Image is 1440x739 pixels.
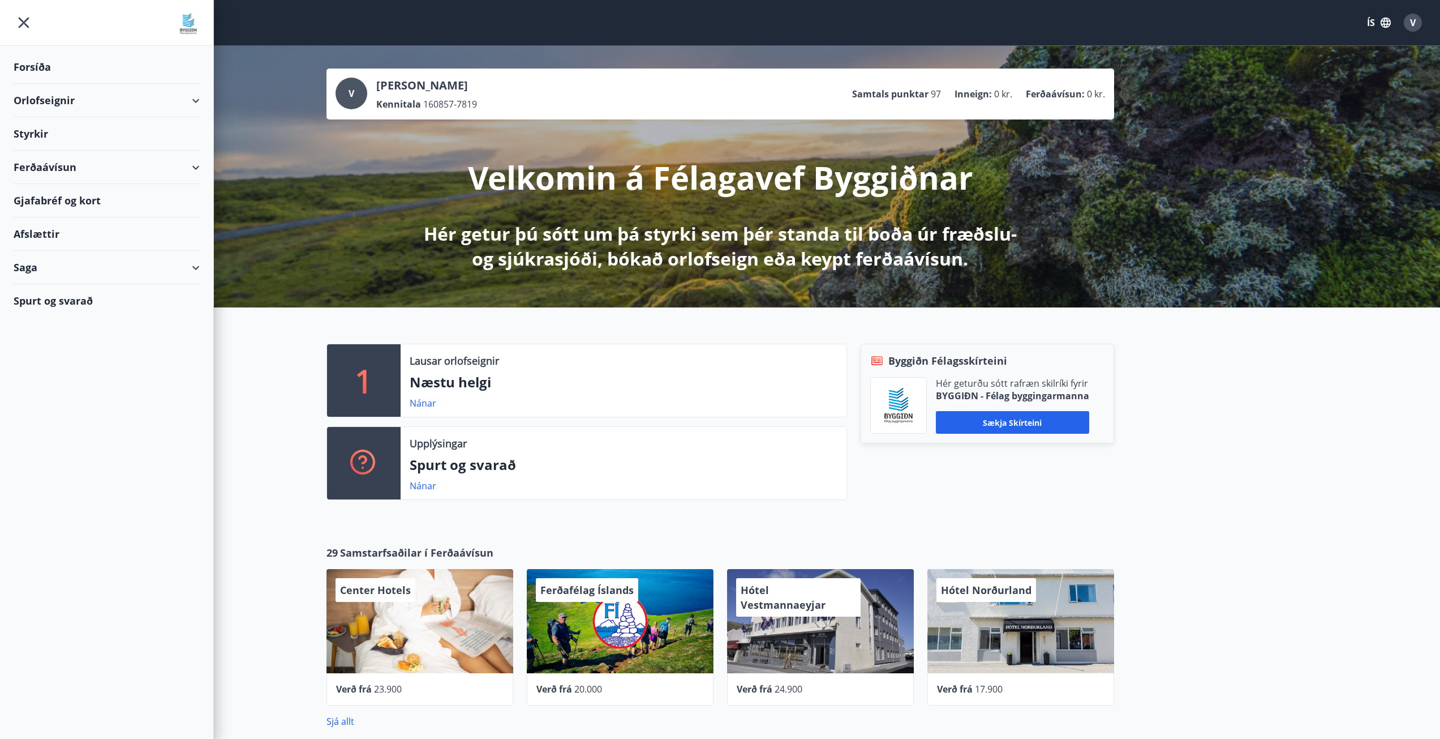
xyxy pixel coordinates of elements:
span: Center Hotels [340,583,411,597]
img: BKlGVmlTW1Qrz68WFGMFQUcXHWdQd7yePWMkvn3i.png [879,386,918,425]
p: Samtals punktar [852,88,929,100]
p: Inneign : [955,88,992,100]
span: Ferðafélag Íslands [540,583,634,597]
span: 20.000 [574,683,602,695]
span: Verð frá [336,683,372,695]
span: 24.900 [775,683,802,695]
button: Sækja skírteini [936,411,1089,434]
span: 160857-7819 [423,98,477,110]
p: Kennitala [376,98,421,110]
span: Verð frá [937,683,973,695]
div: Forsíða [14,50,200,84]
div: Ferðaávísun [14,151,200,184]
span: V [1410,16,1416,29]
button: ÍS [1361,12,1397,33]
a: Sjá allt [326,715,354,728]
div: Gjafabréf og kort [14,184,200,217]
p: 1 [355,359,373,402]
span: Samstarfsaðilar í Ferðaávísun [340,545,493,560]
a: Nánar [410,480,436,492]
a: Nánar [410,397,436,409]
button: V [1399,9,1426,36]
p: Hér getur þú sótt um þá styrki sem þér standa til boða úr fræðslu- og sjúkrasjóði, bókað orlofsei... [422,221,1019,271]
p: [PERSON_NAME] [376,78,477,93]
span: 23.900 [374,683,402,695]
span: 17.900 [975,683,1003,695]
p: BYGGIÐN - Félag byggingarmanna [936,390,1089,402]
p: Hér geturðu sótt rafræn skilríki fyrir [936,377,1089,390]
span: Verð frá [737,683,772,695]
p: Spurt og svarað [410,455,837,475]
span: Hótel Norðurland [941,583,1031,597]
span: 0 kr. [1087,88,1105,100]
div: Styrkir [14,117,200,151]
p: Næstu helgi [410,373,837,392]
p: Upplýsingar [410,436,467,451]
span: 29 [326,545,338,560]
span: Hótel Vestmannaeyjar [741,583,826,612]
span: V [349,87,354,100]
p: Velkomin á Félagavef Byggiðnar [468,156,973,199]
span: 97 [931,88,941,100]
div: Saga [14,251,200,284]
span: Verð frá [536,683,572,695]
p: Ferðaávísun : [1026,88,1085,100]
img: union_logo [177,12,200,35]
div: Afslættir [14,217,200,251]
span: 0 kr. [994,88,1012,100]
div: Spurt og svarað [14,284,200,317]
div: Orlofseignir [14,84,200,117]
p: Lausar orlofseignir [410,353,499,368]
button: menu [14,12,34,33]
span: Byggiðn Félagsskírteini [888,353,1007,368]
